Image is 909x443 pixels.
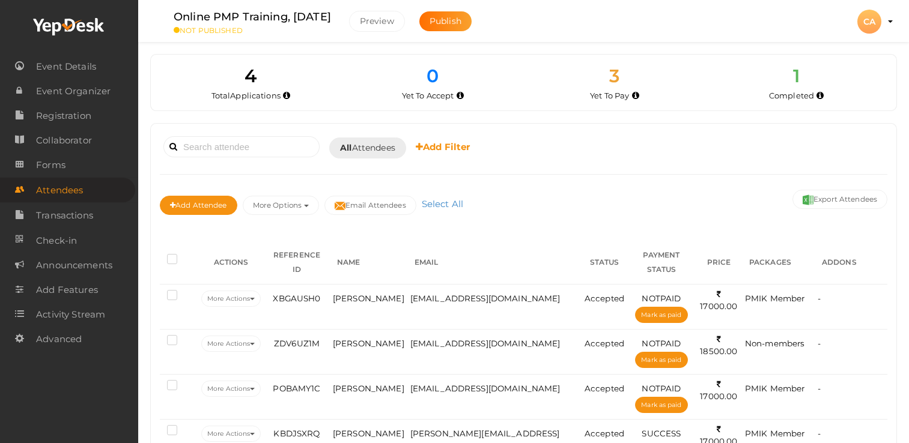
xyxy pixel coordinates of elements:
span: Forms [36,153,65,177]
span: Attendees [340,142,395,154]
span: 4 [245,65,257,87]
button: More Actions [201,336,261,352]
span: Mark as paid [641,356,681,364]
span: KBDJSXRQ [273,429,320,438]
span: Accepted [585,384,624,393]
span: Announcements [36,253,112,277]
button: More Options [243,196,319,215]
input: Search attendee [163,136,320,157]
button: Add Attendee [160,196,237,215]
button: Publish [419,11,472,31]
button: Mark as paid [635,397,687,413]
button: Mark as paid [635,352,687,368]
th: ADDONS [815,241,887,285]
span: 17000.00 [700,289,737,312]
span: PMIK Member [745,384,805,393]
span: Check-in [36,229,77,253]
span: - [818,429,821,438]
button: Email Attendees [324,196,416,215]
a: Select All [419,198,466,209]
th: NAME [330,241,407,285]
i: Accepted and completed payment succesfully [816,92,824,99]
span: PMIK Member [745,429,805,438]
span: Transactions [36,203,93,228]
span: Event Organizer [36,79,111,103]
span: [EMAIL_ADDRESS][DOMAIN_NAME] [410,294,561,303]
span: POBAMY1C [273,384,320,393]
span: 18500.00 [700,334,737,357]
span: Accepted [585,294,624,303]
span: - [818,339,821,348]
span: 1 [793,65,800,87]
span: Advanced [36,327,82,351]
img: excel.svg [803,194,813,205]
span: Mark as paid [641,401,681,409]
span: Applications [230,91,281,100]
span: 0 [427,65,439,87]
button: CA [854,9,885,34]
span: Yet To Accept [402,91,454,100]
button: More Actions [201,291,261,307]
span: Completed [769,91,814,100]
span: Event Details [36,55,96,79]
button: Export Attendees [792,190,887,209]
th: PRICE [696,241,742,285]
th: PAYMENT STATUS [627,241,696,285]
label: Online PMP Training, [DATE] [174,8,331,26]
span: NOTPAID [642,384,681,393]
span: Collaborator [36,128,92,152]
th: PACKAGES [742,241,815,285]
span: Attendees [36,178,83,202]
span: NOTPAID [642,294,681,303]
span: Add Features [36,278,98,302]
span: [PERSON_NAME] [333,294,404,303]
span: Mark as paid [641,311,681,319]
div: CA [857,10,881,34]
span: Yet To Pay [590,91,629,100]
th: ACTIONS [198,241,264,285]
span: [PERSON_NAME] [333,339,404,348]
span: Non-members [745,339,805,348]
small: NOT PUBLISHED [174,26,331,35]
span: Total [211,91,281,100]
span: Registration [36,104,91,128]
i: Total number of applications [283,92,290,99]
th: STATUS [582,241,627,285]
span: REFERENCE ID [273,250,320,274]
span: ZDV6UZ1M [274,339,320,348]
i: Yet to be accepted by organizer [457,92,464,99]
span: [PERSON_NAME] [333,384,404,393]
b: All [340,142,351,153]
span: Activity Stream [36,303,105,327]
span: SUCCESS [642,429,681,438]
th: EMAIL [407,241,582,285]
span: Publish [430,16,461,26]
button: More Actions [201,381,261,397]
button: Mark as paid [635,307,687,323]
span: - [818,384,821,393]
profile-pic: CA [857,16,881,27]
span: Accepted [585,339,624,348]
span: 3 [609,65,619,87]
span: XBGAUSH0 [273,294,320,303]
i: Accepted by organizer and yet to make payment [632,92,639,99]
span: [EMAIL_ADDRESS][DOMAIN_NAME] [410,339,561,348]
span: 17000.00 [700,379,737,402]
span: [PERSON_NAME] [333,429,404,438]
span: [EMAIL_ADDRESS][DOMAIN_NAME] [410,384,561,393]
span: Accepted [585,429,624,438]
span: NOTPAID [642,339,681,348]
img: mail-filled.svg [335,200,345,211]
b: Add Filter [416,141,470,152]
button: More Actions [201,426,261,442]
span: - [818,294,821,303]
span: PMIK Member [745,294,805,303]
button: Preview [349,11,405,32]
